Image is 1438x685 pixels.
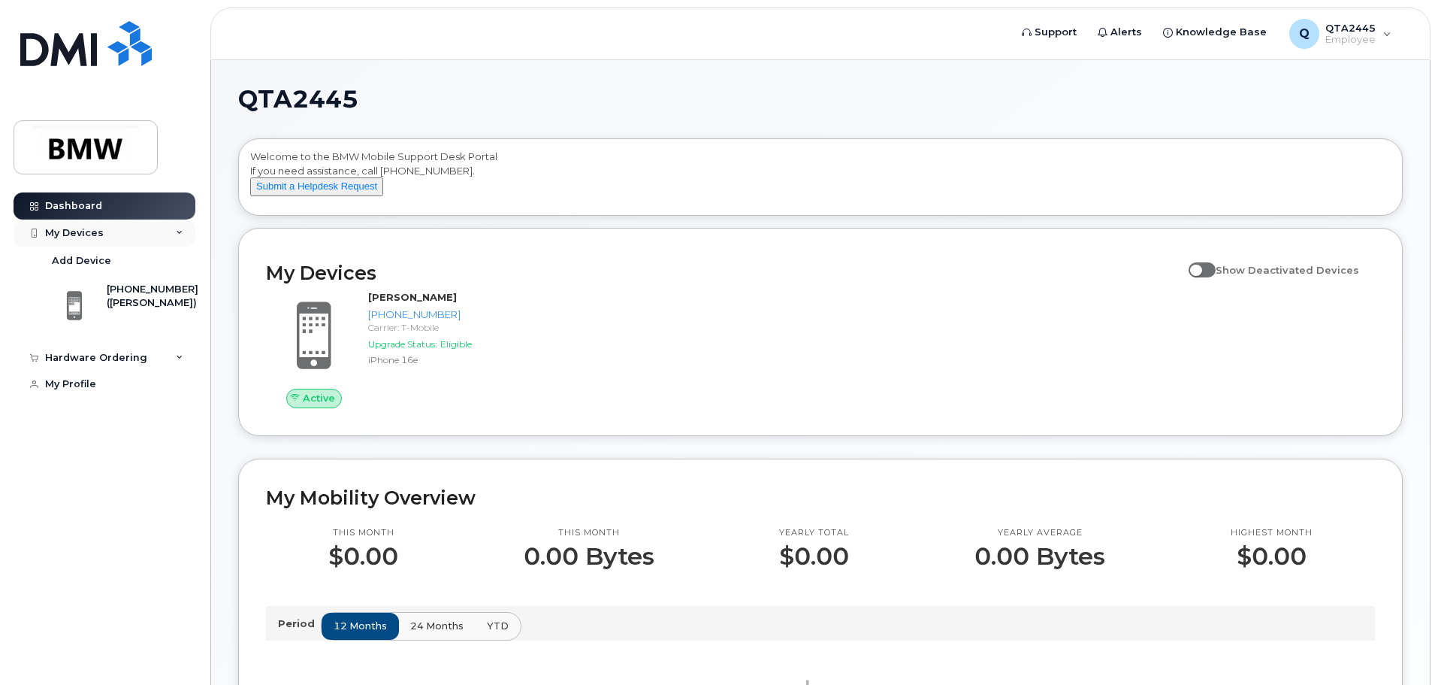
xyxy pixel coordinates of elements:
[524,527,654,539] p: This month
[368,291,457,303] strong: [PERSON_NAME]
[1231,543,1313,570] p: $0.00
[266,290,530,408] a: Active[PERSON_NAME][PHONE_NUMBER]Carrier: T-MobileUpgrade Status:EligibleiPhone 16e
[524,543,654,570] p: 0.00 Bytes
[250,150,1391,210] div: Welcome to the BMW Mobile Support Desk Portal If you need assistance, call [PHONE_NUMBER].
[974,527,1105,539] p: Yearly average
[1231,527,1313,539] p: Highest month
[328,527,398,539] p: This month
[440,338,472,350] span: Eligible
[1189,256,1201,268] input: Show Deactivated Devices
[368,308,524,322] div: [PHONE_NUMBER]
[1216,264,1359,276] span: Show Deactivated Devices
[368,353,524,366] div: iPhone 16e
[250,177,383,196] button: Submit a Helpdesk Request
[410,619,464,633] span: 24 months
[368,338,437,350] span: Upgrade Status:
[974,543,1105,570] p: 0.00 Bytes
[250,180,383,192] a: Submit a Helpdesk Request
[368,321,524,334] div: Carrier: T-Mobile
[278,617,321,631] p: Period
[487,619,509,633] span: YTD
[779,527,849,539] p: Yearly total
[266,486,1375,509] h2: My Mobility Overview
[328,543,398,570] p: $0.00
[266,262,1181,284] h2: My Devices
[238,88,358,111] span: QTA2445
[1373,620,1427,674] iframe: Messenger Launcher
[779,543,849,570] p: $0.00
[303,391,335,405] span: Active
